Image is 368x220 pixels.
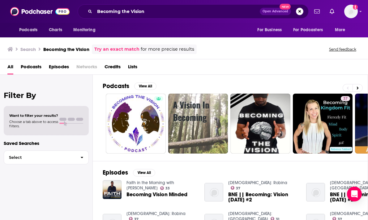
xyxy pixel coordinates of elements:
h2: Filter By [4,91,89,100]
span: 37 [236,187,240,190]
a: PodcastsView All [103,82,156,90]
img: BNE || Becoming: Vision Sunday #2 [306,183,325,202]
button: open menu [289,24,332,36]
a: Episodes [49,62,69,74]
img: Podchaser - Follow, Share and Rate Podcasts [10,6,70,17]
span: New [280,4,291,10]
span: Choose a tab above to access filters. [9,120,58,128]
a: Newlife Church: Robina [228,180,287,185]
span: For Podcasters [293,26,323,34]
svg: Add a profile image [353,5,358,10]
h2: Podcasts [103,82,129,90]
button: Show profile menu [344,5,358,18]
a: Podcasts [21,62,41,74]
a: 37 [341,96,350,101]
span: For Business [257,26,282,34]
span: Podcasts [19,26,37,34]
button: open menu [331,24,353,36]
h3: Becoming the Vision [43,46,89,52]
img: Becoming Vision Minded [103,180,122,199]
span: Want to filter your results? [9,113,58,118]
img: BNE || Becoming: Vision Sunday #2 [204,183,223,202]
h2: Episodes [103,169,128,176]
a: 37 [293,94,353,154]
div: Search podcasts, credits, & more... [78,4,309,19]
button: Select [4,150,89,164]
span: Monitoring [73,26,95,34]
a: Becoming Vision Minded [126,192,187,197]
a: Try an exact match [94,46,139,53]
a: 37 [231,186,241,190]
input: Search podcasts, credits, & more... [95,6,260,16]
button: Send feedback [327,47,358,52]
a: All [7,62,13,74]
span: More [335,26,345,34]
button: open menu [69,24,103,36]
button: open menu [253,24,289,36]
p: Saved Searches [4,140,89,146]
div: Open Intercom Messenger [347,187,362,201]
button: open menu [15,24,45,36]
img: User Profile [344,5,358,18]
a: Charts [45,24,66,36]
span: 37 [343,96,348,102]
span: Open Advanced [263,10,288,13]
a: EpisodesView All [103,169,155,176]
button: View All [133,169,155,176]
a: Credits [105,62,121,74]
span: Networks [76,62,97,74]
span: for more precise results [141,46,194,53]
span: Select [4,155,75,159]
a: Faith in the Morning with Kerrick Butler [126,180,174,191]
a: Lists [128,62,137,74]
button: View All [134,82,156,90]
a: 33 [160,186,170,190]
span: Charts [49,26,62,34]
a: Show notifications dropdown [312,6,322,17]
span: BNE || Becoming: Vision [DATE] #2 [228,192,299,202]
h3: Search [20,46,36,52]
span: Logged in as arobertson1 [344,5,358,18]
a: Show notifications dropdown [327,6,337,17]
button: Open AdvancedNew [260,8,291,15]
a: BNE || Becoming: Vision Sunday #2 [228,192,299,202]
span: 33 [165,187,170,190]
a: Newlife Church: Robina [126,211,186,216]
